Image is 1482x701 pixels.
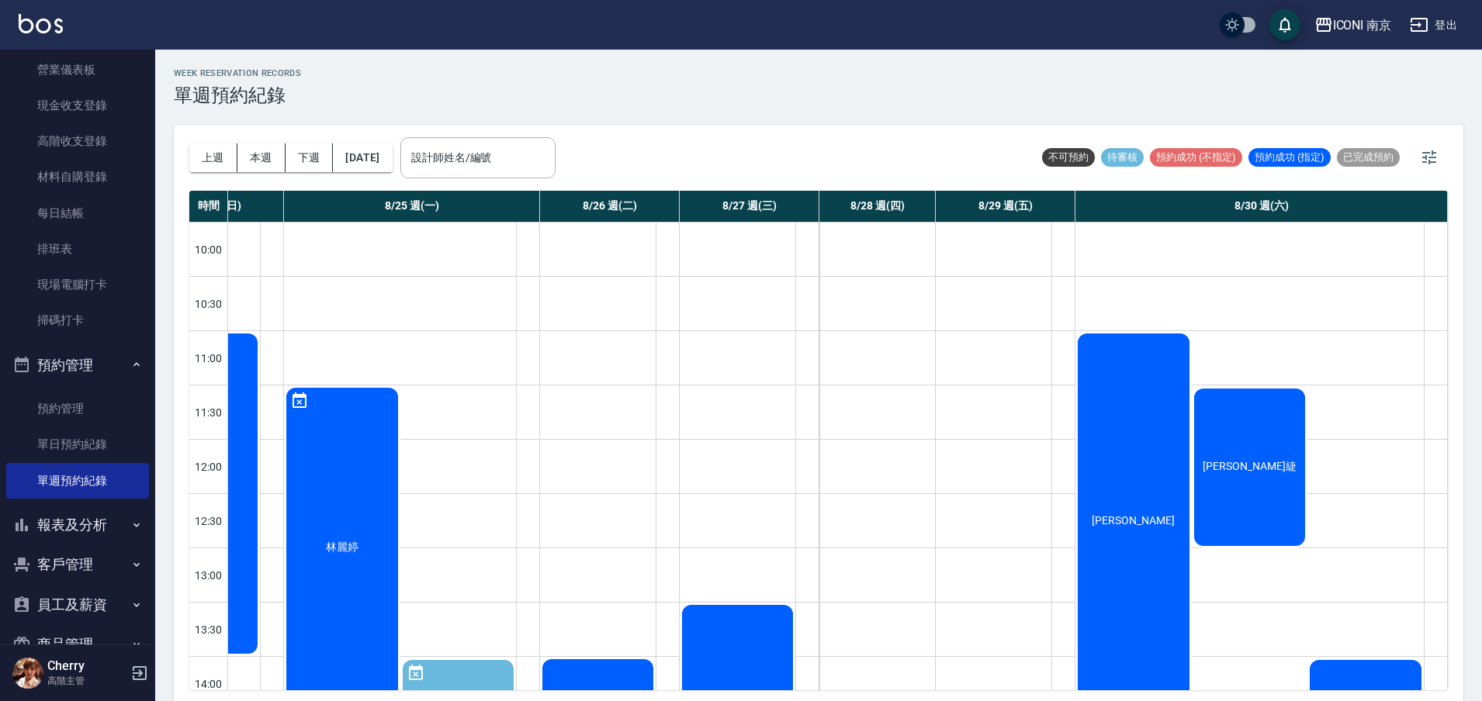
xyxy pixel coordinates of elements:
[333,143,392,172] button: [DATE]
[6,302,149,338] a: 掃碼打卡
[284,191,540,222] div: 8/25 週(一)
[1150,150,1242,164] span: 預約成功 (不指定)
[6,585,149,625] button: 員工及薪資
[1269,9,1300,40] button: save
[189,191,228,222] div: 時間
[1333,16,1392,35] div: ICONI 南京
[12,658,43,689] img: Person
[189,330,228,385] div: 11:00
[189,493,228,547] div: 12:30
[819,191,936,222] div: 8/28 週(四)
[323,540,362,554] span: 林麗婷
[237,143,286,172] button: 本週
[6,345,149,385] button: 預約管理
[6,505,149,545] button: 報表及分析
[6,123,149,159] a: 高階收支登錄
[286,143,334,172] button: 下週
[680,191,819,222] div: 8/27 週(三)
[189,547,228,602] div: 13:00
[1101,150,1144,164] span: 待審核
[1089,514,1178,527] span: [PERSON_NAME]
[1075,191,1448,222] div: 8/30 週(六)
[936,191,1075,222] div: 8/29 週(五)
[6,624,149,665] button: 商品管理
[189,602,228,656] div: 13:30
[6,231,149,267] a: 排班表
[174,68,301,78] h2: WEEK RESERVATION RECORDS
[1200,460,1300,474] span: [PERSON_NAME]緁
[6,426,149,462] a: 單日預約紀錄
[189,276,228,330] div: 10:30
[6,544,149,585] button: 客戶管理
[6,463,149,499] a: 單週預約紀錄
[19,14,63,33] img: Logo
[6,52,149,88] a: 營業儀表板
[1308,9,1398,41] button: ICONI 南京
[189,439,228,493] div: 12:00
[189,222,228,276] div: 10:00
[6,267,149,302] a: 現場電腦打卡
[1337,150,1400,164] span: 已完成預約
[47,658,126,674] h5: Cherry
[6,195,149,231] a: 每日結帳
[189,143,237,172] button: 上週
[174,85,301,106] h3: 單週預約紀錄
[1248,150,1331,164] span: 預約成功 (指定)
[189,385,228,439] div: 11:30
[540,191,680,222] div: 8/26 週(二)
[1404,11,1463,40] button: 登出
[47,674,126,688] p: 高階主管
[6,391,149,426] a: 預約管理
[6,88,149,123] a: 現金收支登錄
[6,159,149,195] a: 材料自購登錄
[1042,150,1095,164] span: 不可預約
